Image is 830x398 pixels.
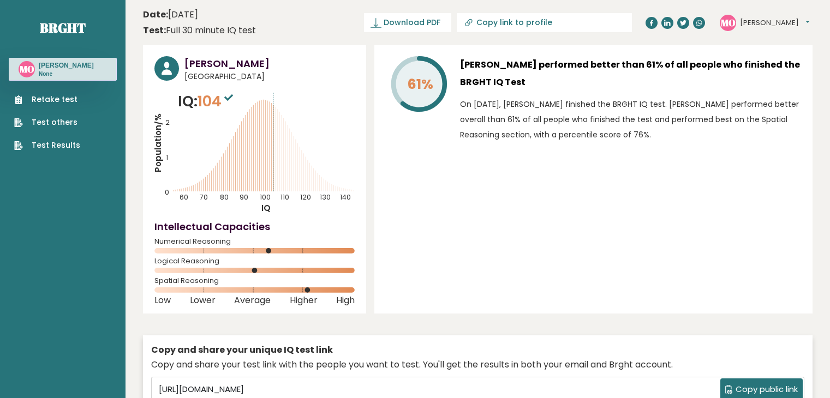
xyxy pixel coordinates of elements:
[151,343,804,357] div: Copy and share your unique IQ test link
[384,17,440,28] span: Download PDF
[336,298,355,303] span: High
[300,192,311,202] tspan: 120
[166,153,168,162] tspan: 1
[143,24,256,37] div: Full 30 minute IQ test
[340,192,351,202] tspan: 140
[460,56,801,91] h3: [PERSON_NAME] performed better than 61% of all people who finished the BRGHT IQ Test
[260,192,271,202] tspan: 100
[154,259,355,263] span: Logical Reasoning
[290,298,318,303] span: Higher
[152,113,164,172] tspan: Population/%
[180,192,189,202] tspan: 60
[143,8,198,21] time: [DATE]
[154,219,355,234] h4: Intellectual Capacities
[280,192,289,202] tspan: 110
[143,8,168,21] b: Date:
[184,71,355,82] span: [GEOGRAPHIC_DATA]
[190,298,216,303] span: Lower
[165,118,170,127] tspan: 2
[721,16,736,28] text: MO
[320,192,331,202] tspan: 130
[154,298,171,303] span: Low
[14,117,80,128] a: Test others
[143,24,166,37] b: Test:
[154,239,355,244] span: Numerical Reasoning
[736,383,798,396] span: Copy public link
[165,188,169,197] tspan: 0
[198,91,236,111] span: 104
[178,91,236,112] p: IQ:
[364,13,451,32] a: Download PDF
[40,19,86,37] a: Brght
[39,61,94,70] h3: [PERSON_NAME]
[220,192,229,202] tspan: 80
[740,17,809,28] button: [PERSON_NAME]
[14,140,80,151] a: Test Results
[184,56,355,71] h3: [PERSON_NAME]
[240,192,248,202] tspan: 90
[154,279,355,283] span: Spatial Reasoning
[460,97,801,142] p: On [DATE], [PERSON_NAME] finished the BRGHT IQ test. [PERSON_NAME] performed better overall than ...
[39,70,94,78] p: None
[14,94,80,105] a: Retake test
[407,75,433,94] tspan: 61%
[20,63,34,75] text: MO
[151,358,804,371] div: Copy and share your test link with the people you want to test. You'll get the results in both yo...
[234,298,271,303] span: Average
[200,192,208,202] tspan: 70
[261,202,271,214] tspan: IQ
